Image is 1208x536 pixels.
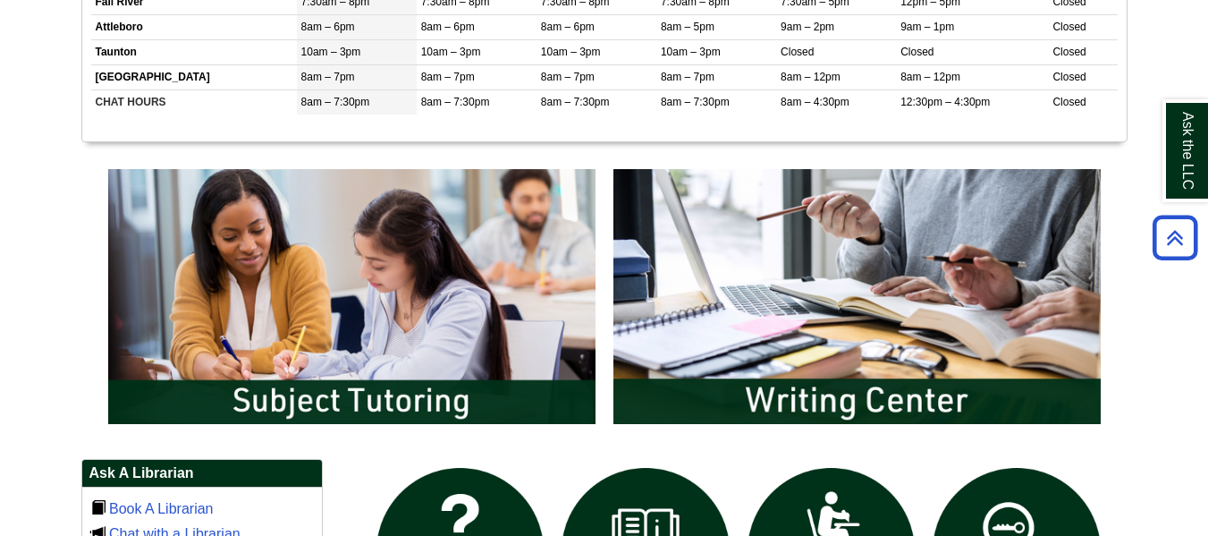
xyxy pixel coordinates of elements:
span: Closed [1052,21,1086,33]
span: 10am – 3pm [661,46,721,58]
span: 8am – 4:30pm [781,96,849,108]
span: 8am – 7pm [301,71,355,83]
a: Book A Librarian [109,501,214,516]
span: 8am – 7:30pm [421,96,490,108]
img: Subject Tutoring Information [99,160,604,432]
span: 10am – 3pm [421,46,481,58]
span: 8am – 7pm [541,71,595,83]
span: 12:30pm – 4:30pm [900,96,990,108]
span: Closed [1052,96,1086,108]
span: 8am – 12pm [781,71,841,83]
span: 8am – 12pm [900,71,960,83]
span: 8am – 7pm [661,71,714,83]
span: 9am – 2pm [781,21,834,33]
a: Back to Top [1146,225,1204,250]
span: 8am – 5pm [661,21,714,33]
span: Closed [1052,71,1086,83]
span: 8am – 6pm [301,21,355,33]
span: 8am – 6pm [541,21,595,33]
span: 8am – 7pm [421,71,475,83]
span: Closed [1052,46,1086,58]
span: 8am – 7:30pm [301,96,370,108]
td: Attleboro [91,14,297,39]
span: 10am – 3pm [301,46,361,58]
h2: Ask A Librarian [82,460,322,488]
span: Closed [781,46,814,58]
div: slideshow [99,160,1110,440]
span: 9am – 1pm [900,21,954,33]
span: Closed [900,46,933,58]
td: CHAT HOURS [91,90,297,115]
span: 10am – 3pm [541,46,601,58]
span: 8am – 7:30pm [661,96,730,108]
td: Taunton [91,39,297,64]
span: 8am – 7:30pm [541,96,610,108]
td: [GEOGRAPHIC_DATA] [91,65,297,90]
span: 8am – 6pm [421,21,475,33]
img: Writing Center Information [604,160,1110,432]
